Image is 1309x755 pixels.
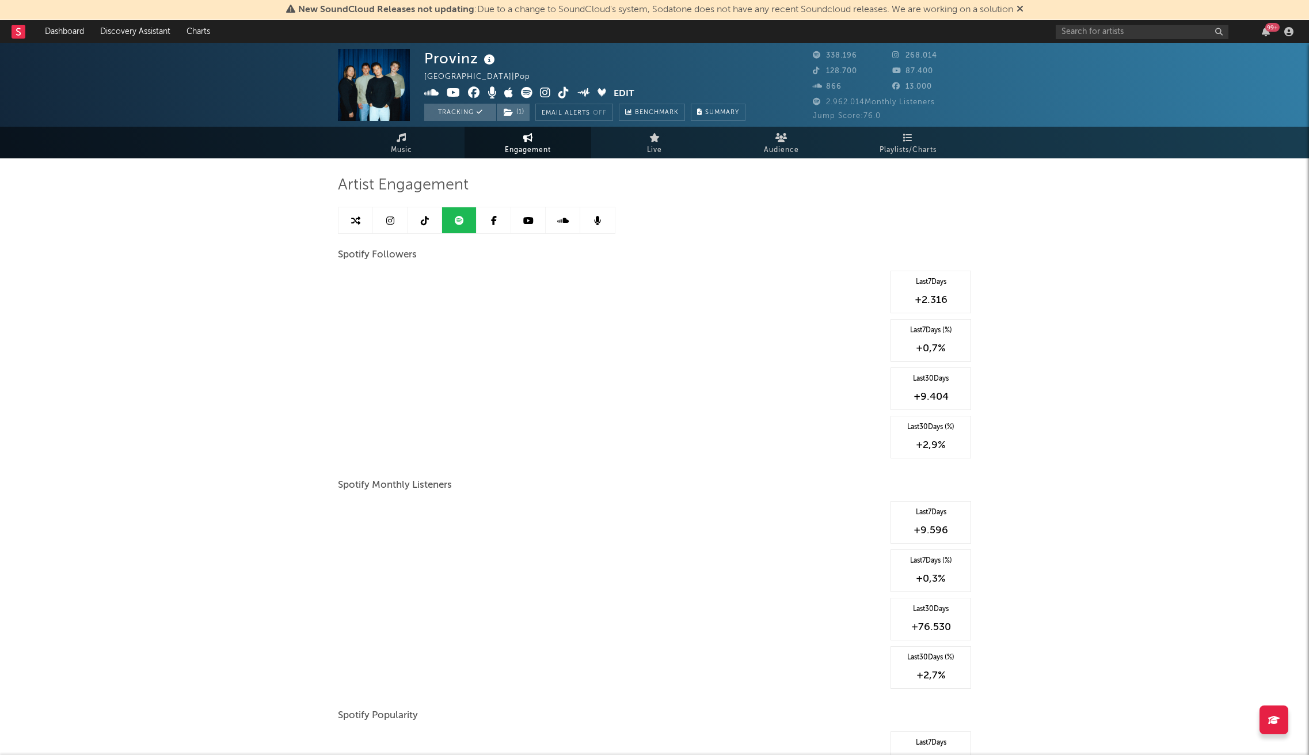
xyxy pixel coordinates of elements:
[635,106,679,120] span: Benchmark
[338,179,469,192] span: Artist Engagement
[593,110,607,116] em: Off
[424,104,496,121] button: Tracking
[897,438,965,452] div: +2,9 %
[178,20,218,43] a: Charts
[897,669,965,682] div: +2,7 %
[897,652,965,663] div: Last 30 Days (%)
[892,67,933,75] span: 87.400
[813,67,857,75] span: 128.700
[535,104,613,121] button: Email AlertsOff
[338,127,465,158] a: Music
[1017,5,1023,14] span: Dismiss
[897,572,965,586] div: +0,3 %
[764,143,799,157] span: Audience
[813,83,842,90] span: 866
[1056,25,1228,39] input: Search for artists
[813,52,857,59] span: 338.196
[298,5,1013,14] span: : Due to a change to SoundCloud's system, Sodatone does not have any recent Soundcloud releases. ...
[1262,27,1270,36] button: 99+
[897,507,965,518] div: Last 7 Days
[892,52,937,59] span: 268.014
[338,479,452,492] span: Spotify Monthly Listeners
[691,104,745,121] button: Summary
[897,277,965,287] div: Last 7 Days
[1265,23,1280,32] div: 99 +
[813,112,881,120] span: Jump Score: 76.0
[424,49,498,68] div: Provinz
[897,325,965,336] div: Last 7 Days (%)
[37,20,92,43] a: Dashboard
[391,143,412,157] span: Music
[591,127,718,158] a: Live
[298,5,474,14] span: New SoundCloud Releases not updating
[880,143,937,157] span: Playlists/Charts
[705,109,739,116] span: Summary
[505,143,551,157] span: Engagement
[897,374,965,384] div: Last 30 Days
[897,523,965,537] div: +9.596
[465,127,591,158] a: Engagement
[892,83,932,90] span: 13.000
[897,342,965,355] div: +0,7 %
[338,248,417,262] span: Spotify Followers
[897,293,965,307] div: +2.316
[897,604,965,614] div: Last 30 Days
[619,104,685,121] a: Benchmark
[897,738,965,748] div: Last 7 Days
[718,127,844,158] a: Audience
[497,104,530,121] button: (1)
[844,127,971,158] a: Playlists/Charts
[92,20,178,43] a: Discovery Assistant
[338,709,418,723] span: Spotify Popularity
[897,620,965,634] div: +76.530
[897,390,965,404] div: +9.404
[614,87,634,101] button: Edit
[813,98,935,106] span: 2.962.014 Monthly Listeners
[424,70,543,84] div: [GEOGRAPHIC_DATA] | Pop
[897,556,965,566] div: Last 7 Days (%)
[897,422,965,432] div: Last 30 Days (%)
[647,143,662,157] span: Live
[496,104,530,121] span: ( 1 )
